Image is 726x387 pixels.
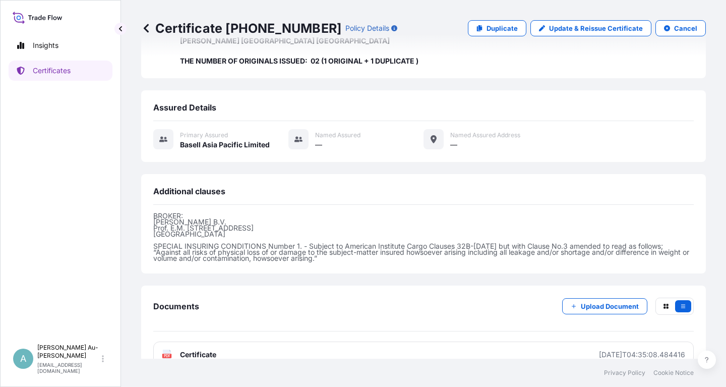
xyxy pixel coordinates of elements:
[180,140,270,150] span: Basell Asia Pacific Limited
[33,40,58,50] p: Insights
[450,131,520,139] span: Named Assured Address
[153,102,216,113] span: Assured Details
[345,23,389,33] p: Policy Details
[315,140,322,150] span: —
[153,342,694,368] a: PDFCertificate[DATE]T04:35:08.484416
[599,350,685,360] div: [DATE]T04:35:08.484416
[530,20,651,36] a: Update & Reissue Certificate
[549,23,643,33] p: Update & Reissue Certificate
[9,61,112,81] a: Certificates
[450,140,457,150] span: —
[180,131,228,139] span: Primary assured
[164,354,170,358] text: PDF
[141,20,341,36] p: Certificate [PHONE_NUMBER]
[468,20,526,36] a: Duplicate
[674,23,697,33] p: Cancel
[315,131,360,139] span: Named Assured
[33,66,71,76] p: Certificates
[37,362,100,374] p: [EMAIL_ADDRESS][DOMAIN_NAME]
[37,344,100,360] p: [PERSON_NAME] Au-[PERSON_NAME]
[180,350,216,360] span: Certificate
[153,186,225,196] span: Additional clauses
[153,213,694,261] p: BROKER: [PERSON_NAME] B.V. Prof. E.M. [STREET_ADDRESS] [GEOGRAPHIC_DATA] SPECIAL INSURING CONDITI...
[653,369,694,377] a: Cookie Notice
[562,298,647,314] button: Upload Document
[655,20,706,36] button: Cancel
[9,35,112,56] a: Insights
[581,301,639,311] p: Upload Document
[604,369,645,377] a: Privacy Policy
[20,354,26,364] span: A
[153,301,199,311] span: Documents
[487,23,518,33] p: Duplicate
